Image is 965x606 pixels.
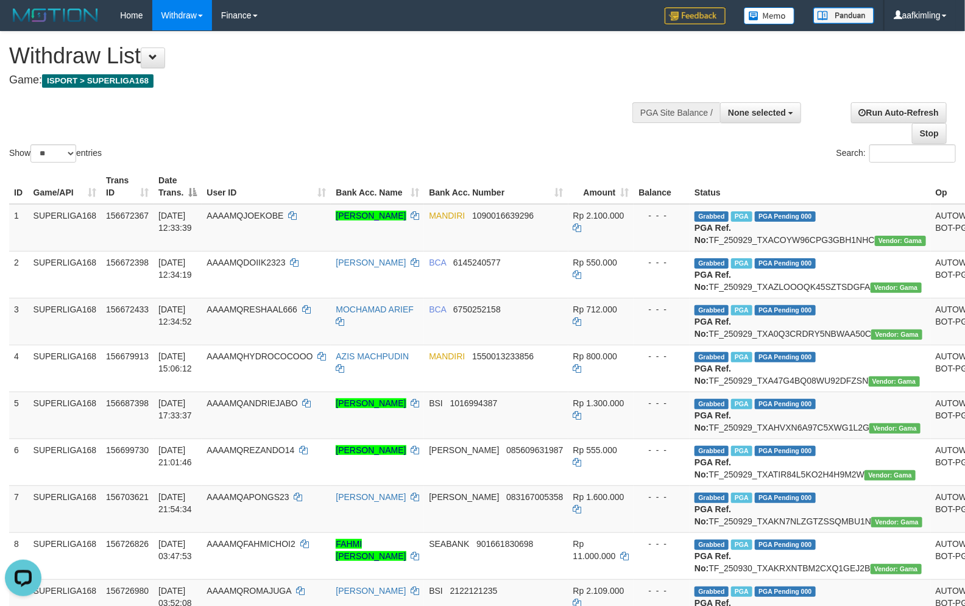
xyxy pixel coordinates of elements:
[755,399,816,409] span: PGA Pending
[9,439,29,485] td: 6
[695,364,731,386] b: PGA Ref. No:
[336,445,406,455] a: [PERSON_NAME]
[695,504,731,526] b: PGA Ref. No:
[731,446,752,456] span: Marked by aafchhiseyha
[690,204,930,252] td: TF_250929_TXACOYW96CPG3GBH1NHC
[869,144,956,163] input: Search:
[207,539,295,549] span: AAAAMQFAHMICHOI2
[638,397,685,409] div: - - -
[106,398,149,408] span: 156687398
[29,204,102,252] td: SUPERLIGA168
[9,298,29,345] td: 3
[695,223,731,245] b: PGA Ref. No:
[632,102,720,123] div: PGA Site Balance /
[429,586,443,596] span: BSI
[207,351,313,361] span: AAAAMQHYDROCOCOOO
[695,493,729,503] span: Grabbed
[755,258,816,269] span: PGA Pending
[429,211,465,220] span: MANDIRI
[42,74,154,88] span: ISPORT > SUPERLIGA168
[573,586,624,596] span: Rp 2.109.000
[731,305,752,315] span: Marked by aafsoycanthlai
[336,586,406,596] a: [PERSON_NAME]
[450,586,498,596] span: Copy 2122121235 to clipboard
[106,305,149,314] span: 156672433
[336,258,406,267] a: [PERSON_NAME]
[731,352,752,362] span: Marked by aafsengchandara
[638,585,685,597] div: - - -
[573,351,617,361] span: Rp 800.000
[9,169,29,204] th: ID
[472,211,534,220] span: Copy 1090016639296 to clipboard
[755,446,816,456] span: PGA Pending
[755,493,816,503] span: PGA Pending
[207,445,294,455] span: AAAAMQREZANDO14
[331,169,424,204] th: Bank Acc. Name: activate to sort column ascending
[869,423,921,434] span: Vendor URL: https://trx31.1velocity.biz
[573,398,624,408] span: Rp 1.300.000
[29,439,102,485] td: SUPERLIGA168
[871,564,922,574] span: Vendor URL: https://trx31.1velocity.biz
[106,539,149,549] span: 156726826
[106,211,149,220] span: 156672367
[755,352,816,362] span: PGA Pending
[506,445,563,455] span: Copy 085609631987 to clipboard
[695,305,729,315] span: Grabbed
[9,6,102,24] img: MOTION_logo.png
[158,445,192,467] span: [DATE] 21:01:46
[429,305,446,314] span: BCA
[912,123,947,144] a: Stop
[638,491,685,503] div: - - -
[106,258,149,267] span: 156672398
[158,211,192,233] span: [DATE] 12:33:39
[695,540,729,550] span: Grabbed
[638,444,685,456] div: - - -
[638,256,685,269] div: - - -
[424,169,568,204] th: Bank Acc. Number: activate to sort column ascending
[9,532,29,579] td: 8
[106,586,149,596] span: 156726980
[207,492,289,502] span: AAAAMQAPONGS23
[690,298,930,345] td: TF_250929_TXA0Q3CRDRY5NBWAA50C
[573,258,617,267] span: Rp 550.000
[851,102,947,123] a: Run Auto-Refresh
[30,144,76,163] select: Showentries
[29,298,102,345] td: SUPERLIGA168
[573,305,617,314] span: Rp 712.000
[864,470,916,481] span: Vendor URL: https://trx31.1velocity.biz
[695,399,729,409] span: Grabbed
[744,7,795,24] img: Button%20Memo.svg
[836,144,956,163] label: Search:
[336,539,406,561] a: FAHMI [PERSON_NAME]
[695,258,729,269] span: Grabbed
[29,485,102,532] td: SUPERLIGA168
[634,169,690,204] th: Balance
[29,345,102,392] td: SUPERLIGA168
[9,345,29,392] td: 4
[429,351,465,361] span: MANDIRI
[755,540,816,550] span: PGA Pending
[731,540,752,550] span: Marked by aafandaneth
[690,532,930,579] td: TF_250930_TXAKRXNTBM2CXQ1GEJ2B
[695,352,729,362] span: Grabbed
[429,398,443,408] span: BSI
[638,210,685,222] div: - - -
[755,587,816,597] span: PGA Pending
[506,492,563,502] span: Copy 083167005358 to clipboard
[9,392,29,439] td: 5
[638,538,685,550] div: - - -
[472,351,534,361] span: Copy 1550013233856 to clipboard
[207,586,291,596] span: AAAAMQROMAJUGA
[336,492,406,502] a: [PERSON_NAME]
[9,144,102,163] label: Show entries
[476,539,533,549] span: Copy 901661830698 to clipboard
[695,317,731,339] b: PGA Ref. No:
[29,251,102,298] td: SUPERLIGA168
[695,587,729,597] span: Grabbed
[690,439,930,485] td: TF_250929_TXATIR84L5KO2H4H9M2W
[154,169,202,204] th: Date Trans.: activate to sort column descending
[690,251,930,298] td: TF_250929_TXAZLOOOQK45SZTSDGFA
[731,493,752,503] span: Marked by aafchhiseyha
[573,539,616,561] span: Rp 11.000.000
[9,251,29,298] td: 2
